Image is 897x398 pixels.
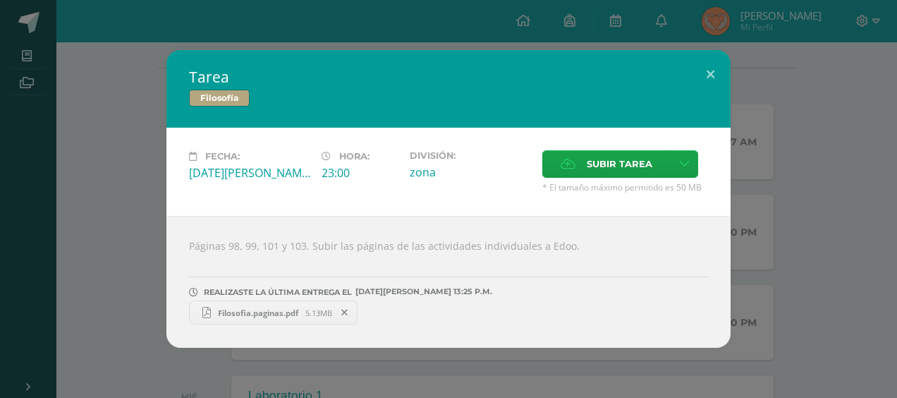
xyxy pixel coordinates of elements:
[322,165,398,181] div: 23:00
[690,50,731,98] button: Close (Esc)
[205,151,240,162] span: Fecha:
[189,90,250,107] span: Filosofía
[352,291,492,292] span: [DATE][PERSON_NAME] 13:25 P.M.
[189,67,708,87] h2: Tarea
[542,181,708,193] span: * El tamaño máximo permitido es 50 MB
[204,287,352,297] span: REALIZASTE LA ÚLTIMA ENTREGA EL
[166,216,731,348] div: Páginas 98, 99, 101 y 103. Subir las páginas de las actividades individuales a Edoo.
[189,165,310,181] div: [DATE][PERSON_NAME]
[410,164,531,180] div: zona
[410,150,531,161] label: División:
[211,308,305,318] span: Filosofia.paginas.pdf
[333,305,357,320] span: Remover entrega
[339,151,370,162] span: Hora:
[189,301,358,325] a: Filosofia.paginas.pdf 5.13MB
[305,308,332,318] span: 5.13MB
[587,151,652,177] span: Subir tarea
